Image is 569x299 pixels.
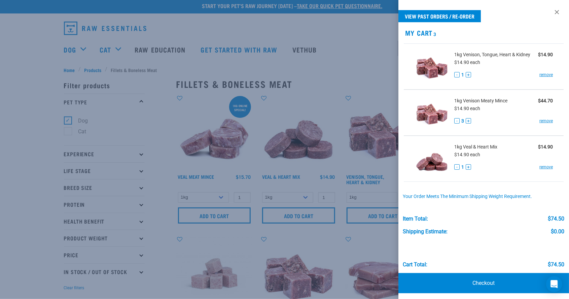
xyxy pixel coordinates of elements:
[454,118,460,124] button: -
[454,72,460,77] button: -
[398,273,569,293] a: Checkout
[415,95,449,130] img: Venison Meaty Mince
[403,262,427,268] div: Cart total:
[538,52,553,57] strong: $14.90
[415,141,449,176] img: Veal & Heart Mix
[461,118,464,125] span: 3
[548,262,564,268] div: $74.50
[548,216,564,222] div: $74.50
[546,276,562,292] div: Open Intercom Messenger
[461,71,464,78] span: 1
[415,49,449,84] img: Venison, Tongue, Heart & Kidney
[538,98,553,103] strong: $44.70
[454,164,460,170] button: -
[539,164,553,170] a: remove
[538,144,553,149] strong: $14.90
[432,33,436,35] span: 3
[539,118,553,124] a: remove
[454,152,480,157] span: $14.90 each
[466,118,471,124] button: +
[398,29,569,37] h2: My Cart
[403,216,428,222] div: Item Total:
[454,106,480,111] span: $14.90 each
[403,229,448,235] div: Shipping Estimate:
[454,60,480,65] span: $14.90 each
[398,10,481,22] a: View past orders / re-order
[461,164,464,171] span: 1
[466,72,471,77] button: +
[539,72,553,78] a: remove
[551,229,564,235] div: $0.00
[403,194,564,199] div: Your order meets the minimum shipping weight requirement.
[454,51,530,58] span: 1kg Venison, Tongue, Heart & Kidney
[454,97,507,104] span: 1kg Venison Meaty Mince
[454,143,497,151] span: 1kg Veal & Heart Mix
[466,164,471,170] button: +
